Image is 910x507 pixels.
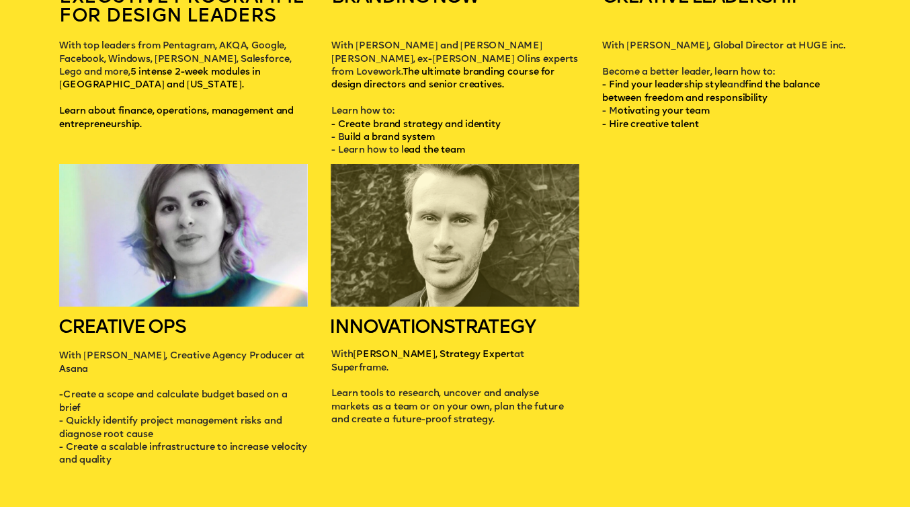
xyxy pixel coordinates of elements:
[602,81,727,91] a: - Find your leadership style
[331,107,395,116] span: Learn how to:
[353,350,513,360] a: [PERSON_NAME], Strategy Expert
[602,107,710,117] span: - M
[59,42,294,77] span: With top leaders from Pentagram, AKQA, Google, Facebook, Windows, [PERSON_NAME], Salesforce, Lego...
[59,416,284,438] span: - Quickly identify project management risks and diagnose root cause
[602,120,699,130] a: - Hire creative talent
[331,164,579,307] img: upload-16433da3-75e0-4926-8fd2-58c5fb2f9872.png
[331,68,557,91] a: The ultimate branding course for design directors and senior creatives.
[331,350,527,372] span: With at Superframe.
[331,42,580,91] span: With [PERSON_NAME] and [PERSON_NAME] [PERSON_NAME], ex-[PERSON_NAME] Olins experts from Lovework.
[59,164,307,307] img: upload-f764d748-9064-49f5-b8b0-0ad9b3053167.jpg
[618,107,710,117] a: otivating your team
[329,319,444,339] a: INNOVATION
[344,133,435,143] a: uild a brand system
[602,81,822,104] span: and
[331,133,435,143] span: - B
[59,351,307,373] span: With [PERSON_NAME], Creative Agency Producer at Asana
[59,107,296,130] a: Learn about finance, operations, management and entrepreneurship.
[331,120,501,130] a: - Create brand strategy and identity
[403,146,465,156] a: ead the team
[59,442,310,465] span: - Create a scalable infrastructure to increase velocity and quality
[331,146,465,156] span: - Learn how to l
[329,319,535,339] span: STRATEGY
[59,390,63,400] a: -
[602,42,845,51] span: With [PERSON_NAME], Global Director at HUGE inc.
[331,389,566,425] span: Learn tools to research, uncover and analyse markets as a team or on your own, plan the future an...
[59,68,263,91] a: 5 intense 2-week modules in [GEOGRAPHIC_DATA] and [US_STATE].
[59,390,290,412] span: Create a scope and calculate budget based on a brief
[602,68,775,77] span: Become a better leader, learn how to:
[58,319,185,339] a: CREATIVE OPS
